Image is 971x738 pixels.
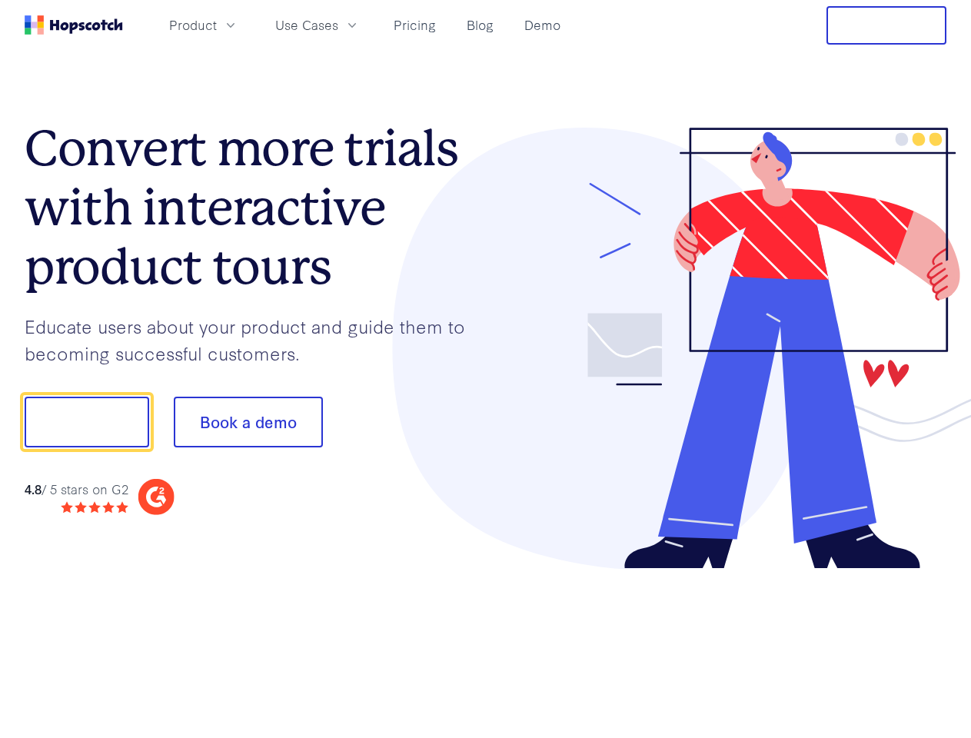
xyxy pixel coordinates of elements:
h1: Convert more trials with interactive product tours [25,119,486,296]
a: Pricing [387,12,442,38]
a: Home [25,15,123,35]
a: Demo [518,12,567,38]
button: Book a demo [174,397,323,447]
button: Product [160,12,248,38]
p: Educate users about your product and guide them to becoming successful customers. [25,313,486,366]
a: Blog [461,12,500,38]
button: Show me! [25,397,149,447]
span: Use Cases [275,15,338,35]
strong: 4.8 [25,480,42,497]
span: Product [169,15,217,35]
button: Free Trial [826,6,946,45]
button: Use Cases [266,12,369,38]
div: / 5 stars on G2 [25,480,128,499]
